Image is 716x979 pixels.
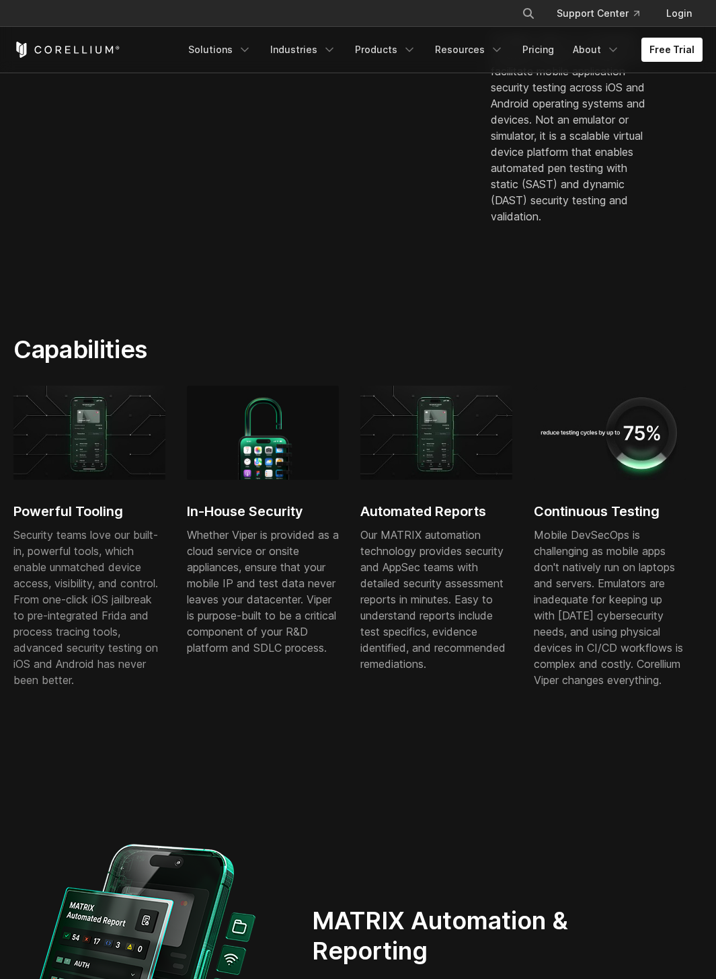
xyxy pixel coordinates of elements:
div: Navigation Menu [180,38,703,62]
h2: Capabilities [13,335,464,364]
img: powerful_tooling [360,386,512,480]
div: Navigation Menu [506,1,703,26]
p: Corellium Viper is a virtualized hardware platform designed to facilitate mobile application secu... [491,31,651,224]
h2: Powerful Tooling [13,501,165,521]
div: Whether Viper is provided as a cloud service or onsite appliances, ensure that your mobile IP and... [187,527,339,656]
div: Our MATRIX automation technology provides security and AppSec teams with detailed security assess... [360,527,512,672]
a: Pricing [514,38,562,62]
a: About [565,38,628,62]
h2: Continuous Testing [534,501,686,521]
h2: In-House Security [187,501,339,521]
h2: MATRIX Automation & Reporting [312,906,651,966]
a: Login [655,1,703,26]
h2: Automated Reports [360,501,512,521]
a: Corellium Home [13,42,120,58]
img: inhouse-security [187,386,339,480]
a: Free Trial [641,38,703,62]
button: Search [516,1,541,26]
a: Products [347,38,424,62]
a: Resources [427,38,512,62]
img: automated-testing-1 [534,386,686,480]
img: powerful_tooling [13,386,165,480]
div: Mobile DevSecOps is challenging as mobile apps don't natively run on laptops and servers. Emulato... [534,527,686,688]
a: Support Center [546,1,650,26]
a: Industries [262,38,344,62]
a: Solutions [180,38,260,62]
span: Security teams love our built-in, powerful tools, which enable unmatched device access, visibilit... [13,528,158,687]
